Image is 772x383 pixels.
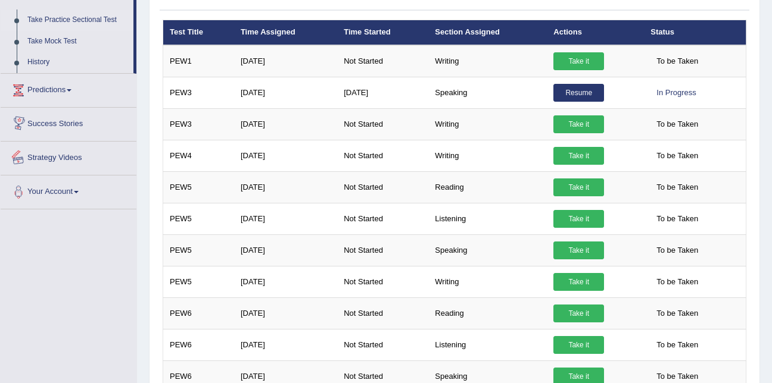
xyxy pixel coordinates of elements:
[553,273,604,291] a: Take it
[428,140,547,171] td: Writing
[650,336,704,354] span: To be Taken
[428,77,547,108] td: Speaking
[337,77,428,108] td: [DATE]
[234,297,337,329] td: [DATE]
[428,45,547,77] td: Writing
[650,241,704,259] span: To be Taken
[337,297,428,329] td: Not Started
[163,266,234,297] td: PEW5
[234,234,337,266] td: [DATE]
[553,241,604,259] a: Take it
[337,266,428,297] td: Not Started
[547,20,644,45] th: Actions
[163,20,234,45] th: Test Title
[163,234,234,266] td: PEW5
[337,140,428,171] td: Not Started
[234,20,337,45] th: Time Assigned
[1,108,136,137] a: Success Stories
[428,297,547,329] td: Reading
[1,175,136,205] a: Your Account
[644,20,746,45] th: Status
[553,147,604,165] a: Take it
[234,140,337,171] td: [DATE]
[650,115,704,133] span: To be Taken
[22,10,133,31] a: Take Practice Sectional Test
[163,297,234,329] td: PEW6
[234,266,337,297] td: [DATE]
[337,108,428,140] td: Not Started
[163,329,234,360] td: PEW6
[650,304,704,322] span: To be Taken
[337,203,428,234] td: Not Started
[234,171,337,203] td: [DATE]
[163,108,234,140] td: PEW3
[22,52,133,73] a: History
[163,77,234,108] td: PEW3
[234,45,337,77] td: [DATE]
[1,74,136,103] a: Predictions
[234,329,337,360] td: [DATE]
[650,52,704,70] span: To be Taken
[650,147,704,165] span: To be Taken
[163,45,234,77] td: PEW1
[337,329,428,360] td: Not Started
[337,45,428,77] td: Not Started
[553,304,604,322] a: Take it
[650,178,704,196] span: To be Taken
[337,20,428,45] th: Time Started
[553,210,604,228] a: Take it
[234,77,337,108] td: [DATE]
[428,203,547,234] td: Listening
[650,84,702,102] div: In Progress
[650,273,704,291] span: To be Taken
[428,266,547,297] td: Writing
[553,84,604,102] a: Resume
[337,234,428,266] td: Not Started
[553,115,604,133] a: Take it
[337,171,428,203] td: Not Started
[234,108,337,140] td: [DATE]
[428,234,547,266] td: Speaking
[163,140,234,171] td: PEW4
[428,329,547,360] td: Listening
[553,52,604,70] a: Take it
[428,108,547,140] td: Writing
[163,171,234,203] td: PEW5
[553,178,604,196] a: Take it
[22,31,133,52] a: Take Mock Test
[1,142,136,171] a: Strategy Videos
[428,20,547,45] th: Section Assigned
[650,210,704,228] span: To be Taken
[553,336,604,354] a: Take it
[234,203,337,234] td: [DATE]
[428,171,547,203] td: Reading
[163,203,234,234] td: PEW5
